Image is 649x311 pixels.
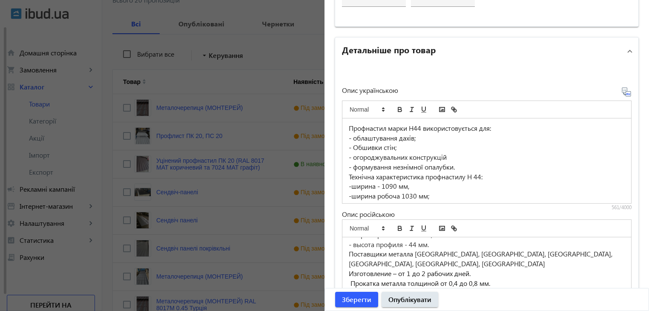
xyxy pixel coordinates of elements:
[342,210,395,219] span: Опис російською
[342,43,436,55] h2: Детальніше про товар
[394,104,406,115] button: bold
[335,292,378,307] button: Зберегти
[349,269,471,278] span: Изготовление – от 1 до 2 рабочих дней.
[349,143,625,153] p: - Обшивки стін;
[342,86,398,95] span: Опис українською
[349,191,625,201] p: -ширина робоча 1030 мм;
[349,181,625,191] p: -ширина - 1090 мм,
[436,104,448,115] button: image
[349,240,429,249] span: - высота профиля - 44 мм.
[406,223,418,233] button: italic
[349,133,625,143] p: - облаштування дахів;
[349,153,625,162] p: - огороджувальних конструкцій
[350,279,490,288] span: Прокатка металла толщиной от 0,4 до 0,8 мм.
[349,249,625,268] p: Поставщики металла [GEOGRAPHIC_DATA], [GEOGRAPHIC_DATA], [GEOGRAPHIC_DATA], [GEOGRAPHIC_DATA], [G...
[349,172,625,182] p: Технічна характеристика профнастилу Н 44:
[406,104,418,115] button: italic
[448,104,460,115] button: link
[342,295,371,304] span: Зберегти
[448,223,460,233] button: link
[349,201,625,211] p: - Висота профілю - 44 мм.
[382,292,438,307] button: Опублікувати
[418,223,430,233] button: underline
[349,124,625,133] p: Профнастил марки Н44 використовується для:
[436,223,448,233] button: image
[418,104,430,115] button: underline
[388,295,431,304] span: Опублікувати
[394,223,406,233] button: bold
[621,87,632,97] svg-icon: Перекласти на рос.
[349,162,625,172] p: - формування незнімної опалубки.
[342,204,632,211] div: 561/4000
[335,37,638,65] mat-expansion-panel-header: Детальніше про товар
